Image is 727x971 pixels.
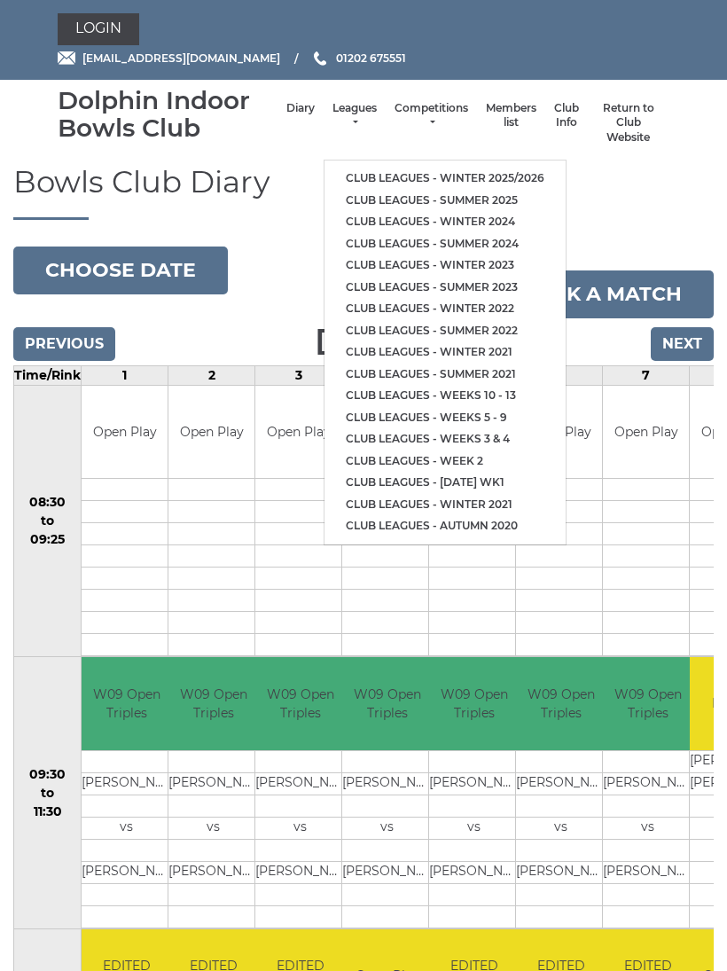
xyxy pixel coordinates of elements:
img: Email [58,51,75,65]
td: Open Play [168,386,254,479]
a: Club leagues - Summer 2021 [324,364,566,386]
a: Club leagues - Summer 2022 [324,320,566,342]
td: W09 Open Triples [342,657,432,750]
td: [PERSON_NAME] [82,772,171,795]
a: Club leagues - Summer 2024 [324,233,566,255]
a: Club leagues - Weeks 10 - 13 [324,385,566,407]
td: 7 [603,365,690,385]
img: Phone us [314,51,326,66]
td: [PERSON_NAME] [429,861,519,883]
input: Next [651,327,714,361]
td: [PERSON_NAME] [168,772,258,795]
a: Club leagues - Winter 2025/2026 [324,168,566,190]
a: Club leagues - Summer 2025 [324,190,566,212]
input: Previous [13,327,115,361]
td: [PERSON_NAME] [82,861,171,883]
span: 01202 675551 [336,51,406,65]
a: Email [EMAIL_ADDRESS][DOMAIN_NAME] [58,50,280,67]
td: W09 Open Triples [255,657,345,750]
td: 1 [82,365,168,385]
td: Open Play [255,386,341,479]
span: [EMAIL_ADDRESS][DOMAIN_NAME] [82,51,280,65]
td: 08:30 to 09:25 [14,385,82,657]
td: [PERSON_NAME] [342,772,432,795]
td: W09 Open Triples [429,657,519,750]
a: Club leagues - Winter 2021 [324,494,566,516]
td: 2 [168,365,255,385]
td: W09 Open Triples [603,657,692,750]
td: vs [603,817,692,839]
a: Book a match [486,270,714,318]
div: Dolphin Indoor Bowls Club [58,87,278,142]
a: Club leagues - Week 2 [324,450,566,473]
td: vs [82,817,171,839]
td: vs [429,817,519,839]
td: W09 Open Triples [168,657,258,750]
a: Club leagues - Weeks 5 - 9 [324,407,566,429]
h1: Bowls Club Diary [13,166,714,219]
a: Leagues [332,101,377,130]
td: Open Play [603,386,689,479]
ul: Leagues [324,160,567,545]
a: Login [58,13,139,45]
td: [PERSON_NAME] [516,772,606,795]
td: [PERSON_NAME] [429,772,519,795]
td: vs [255,817,345,839]
td: [PERSON_NAME] [603,772,692,795]
td: Time/Rink [14,365,82,385]
td: [PERSON_NAME] [516,861,606,883]
a: Members list [486,101,536,130]
td: [PERSON_NAME] [255,772,345,795]
td: [PERSON_NAME] [168,861,258,883]
td: vs [342,817,432,839]
td: [PERSON_NAME] [342,861,432,883]
td: 09:30 to 11:30 [14,657,82,929]
td: 3 [255,365,342,385]
a: Club Info [554,101,579,130]
td: W09 Open Triples [82,657,171,750]
td: [PERSON_NAME] [603,861,692,883]
a: Club leagues - Winter 2023 [324,254,566,277]
a: Club leagues - Winter 2021 [324,341,566,364]
a: Club leagues - Weeks 3 & 4 [324,428,566,450]
td: vs [516,817,606,839]
a: Phone us 01202 675551 [311,50,406,67]
a: Club leagues - [DATE] wk1 [324,472,566,494]
a: Club leagues - Winter 2022 [324,298,566,320]
td: [PERSON_NAME] [255,861,345,883]
a: Club leagues - Autumn 2020 [324,515,566,537]
td: Open Play [82,386,168,479]
a: Club leagues - Winter 2024 [324,211,566,233]
td: W09 Open Triples [516,657,606,750]
a: Diary [286,101,315,116]
td: vs [168,817,258,839]
a: Return to Club Website [597,101,661,145]
a: Club leagues - Summer 2023 [324,277,566,299]
button: Choose date [13,247,228,294]
a: Competitions [395,101,468,130]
